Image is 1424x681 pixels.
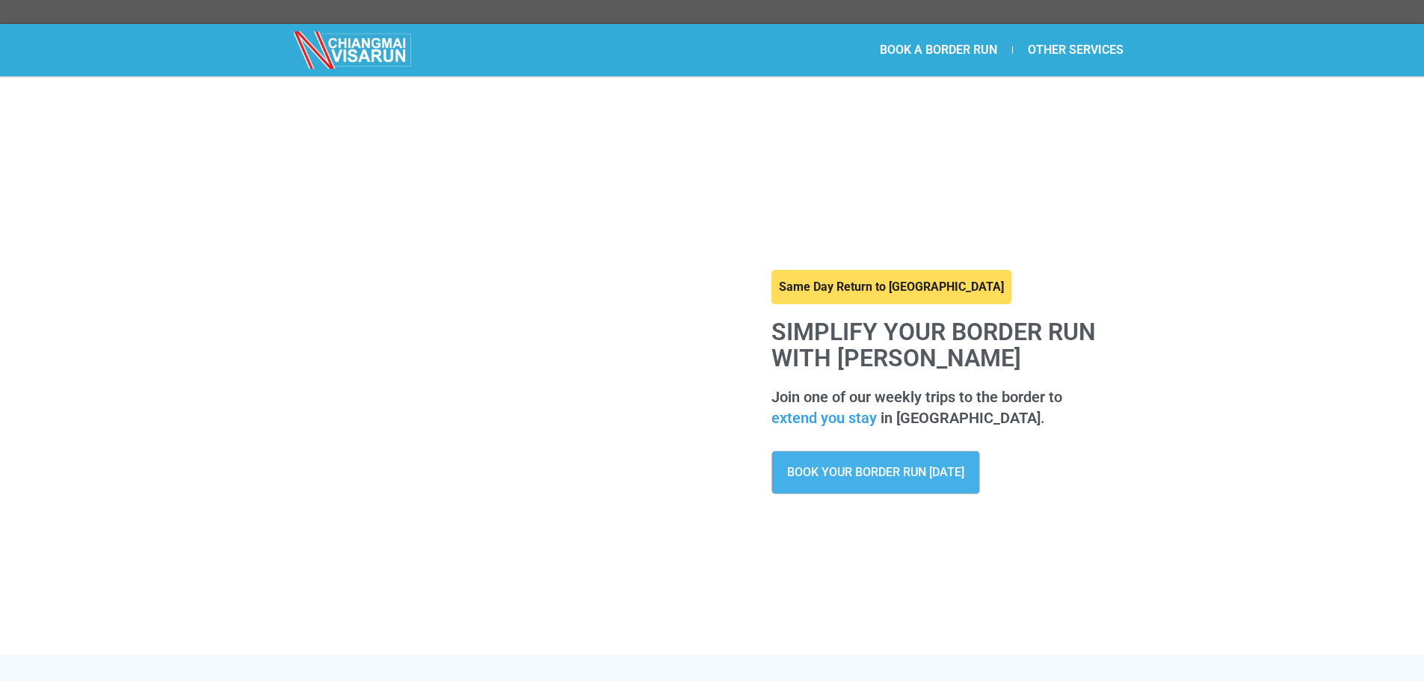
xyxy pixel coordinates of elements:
span: in [GEOGRAPHIC_DATA]. [881,409,1045,427]
nav: Menu [712,33,1138,67]
h1: Simplify your border run with [PERSON_NAME] [771,319,1116,372]
strong: Same Day Return to [GEOGRAPHIC_DATA] [779,280,1004,294]
a: BOOK YOUR BORDER RUN [DATE] [771,451,980,494]
span: BOOK YOUR BORDER RUN [DATE] [787,466,964,478]
span: Join one of our weekly trips to the border to [771,388,1062,406]
a: BOOK A BORDER RUN [865,33,1012,67]
span: extend you stay [771,407,877,428]
a: OTHER SERVICES [1013,33,1138,67]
